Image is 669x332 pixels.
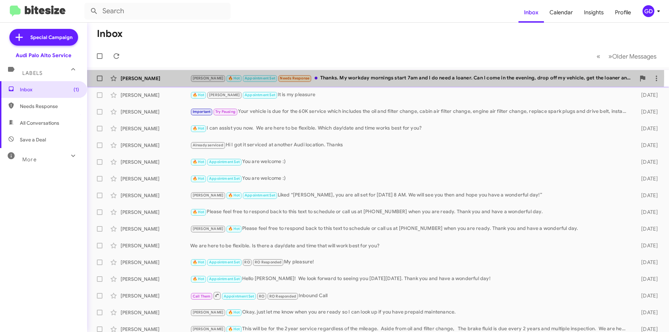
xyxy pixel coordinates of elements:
[121,292,190,299] div: [PERSON_NAME]
[209,277,240,281] span: Appointment Set
[190,141,630,149] div: Hi I got it serviced at another Audi location. Thanks
[228,327,240,331] span: 🔥 Hot
[630,242,663,249] div: [DATE]
[121,309,190,316] div: [PERSON_NAME]
[74,86,79,93] span: (1)
[608,52,612,61] span: »
[190,91,630,99] div: It is my pleasure
[630,259,663,266] div: [DATE]
[121,108,190,115] div: [PERSON_NAME]
[190,124,630,132] div: I can assist you now. We are here to be flexible. Which day/date and time works best for you?
[544,2,578,23] a: Calendar
[193,260,205,264] span: 🔥 Hot
[209,93,240,97] span: [PERSON_NAME]
[630,292,663,299] div: [DATE]
[193,310,224,315] span: [PERSON_NAME]
[190,242,630,249] div: We are here to be flexible. Is there a day/date and time that will work best for you?
[193,193,224,198] span: [PERSON_NAME]
[190,108,630,116] div: Your vehicle is due for the 60K service which includes the oil and filter change, cabin air filte...
[630,309,663,316] div: [DATE]
[190,225,630,233] div: Please feel free to respond back to this text to schedule or call us at [PHONE_NUMBER] when you a...
[228,193,240,198] span: 🔥 Hot
[121,125,190,132] div: [PERSON_NAME]
[121,209,190,216] div: [PERSON_NAME]
[637,5,661,17] button: GD
[20,136,46,143] span: Save a Deal
[193,126,205,131] span: 🔥 Hot
[121,142,190,149] div: [PERSON_NAME]
[609,2,637,23] a: Profile
[245,76,275,80] span: Appointment Set
[228,226,240,231] span: 🔥 Hot
[20,103,79,110] span: Needs Response
[630,159,663,165] div: [DATE]
[193,93,205,97] span: 🔥 Hot
[193,327,224,331] span: [PERSON_NAME]
[190,208,630,216] div: Please feel free to respond back to this text to schedule or call us at [PHONE_NUMBER] when you a...
[16,52,71,59] div: Audi Palo Alto Service
[190,275,630,283] div: Hello [PERSON_NAME]! We look forward to seeing you [DATE][DATE]. Thank you and have a wonderful day!
[20,119,59,126] span: All Conversations
[22,156,37,163] span: More
[518,2,544,23] a: Inbox
[228,310,240,315] span: 🔥 Hot
[630,92,663,99] div: [DATE]
[190,258,630,266] div: My pleasure!
[245,93,275,97] span: Appointment Set
[121,175,190,182] div: [PERSON_NAME]
[121,159,190,165] div: [PERSON_NAME]
[630,125,663,132] div: [DATE]
[215,109,236,114] span: Try Pausing
[224,294,254,299] span: Appointment Set
[597,52,600,61] span: «
[190,291,630,300] div: Inbound Call
[121,75,190,82] div: [PERSON_NAME]
[269,294,296,299] span: RO Responded
[121,259,190,266] div: [PERSON_NAME]
[193,143,223,147] span: Already serviced
[121,92,190,99] div: [PERSON_NAME]
[604,49,661,63] button: Next
[592,49,605,63] button: Previous
[121,192,190,199] div: [PERSON_NAME]
[280,76,309,80] span: Needs Response
[193,226,224,231] span: [PERSON_NAME]
[255,260,282,264] span: RO Responded
[9,29,78,46] a: Special Campaign
[578,2,609,23] a: Insights
[209,160,240,164] span: Appointment Set
[22,70,43,76] span: Labels
[228,76,240,80] span: 🔥 Hot
[97,28,123,39] h1: Inbox
[630,276,663,283] div: [DATE]
[209,260,240,264] span: Appointment Set
[193,294,211,299] span: Call Them
[193,210,205,214] span: 🔥 Hot
[193,160,205,164] span: 🔥 Hot
[630,175,663,182] div: [DATE]
[190,74,636,82] div: Thanks. My workday mornings start 7am and I do need a loaner. Can I come in the evening, drop off...
[20,86,79,93] span: Inbox
[259,294,264,299] span: RO
[630,192,663,199] div: [DATE]
[193,76,224,80] span: [PERSON_NAME]
[190,158,630,166] div: You are welcome :)
[630,209,663,216] div: [DATE]
[244,260,250,264] span: RO
[630,108,663,115] div: [DATE]
[193,109,211,114] span: Important
[30,34,72,41] span: Special Campaign
[630,142,663,149] div: [DATE]
[612,53,656,60] span: Older Messages
[593,49,661,63] nav: Page navigation example
[630,225,663,232] div: [DATE]
[190,175,630,183] div: You are welcome :)
[245,193,275,198] span: Appointment Set
[190,308,630,316] div: Okay, just let me know when you are ready so I can look up if you have prepaid maintenance.
[84,3,231,20] input: Search
[643,5,654,17] div: GD
[193,277,205,281] span: 🔥 Hot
